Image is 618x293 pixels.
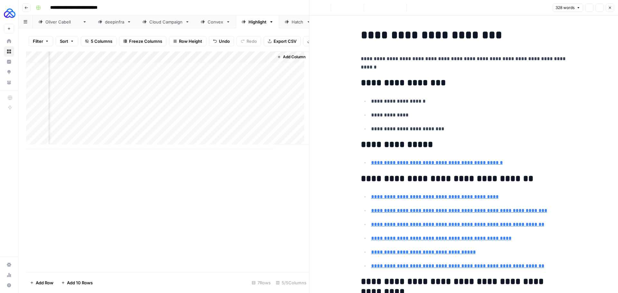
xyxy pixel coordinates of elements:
span: Row Height [179,38,202,44]
div: Convex [208,19,223,25]
button: 5 Columns [81,36,117,46]
span: 5 Columns [91,38,112,44]
button: Add Row [26,278,57,288]
a: Highlight [236,15,279,28]
a: Home [4,36,14,46]
button: Add 10 Rows [57,278,97,288]
span: Filter [33,38,43,44]
button: Filter [29,36,53,46]
a: Your Data [4,77,14,87]
span: Export CSV [274,38,296,44]
span: Add Row [36,279,53,286]
button: Redo [237,36,261,46]
span: Redo [247,38,257,44]
a: Usage [4,270,14,280]
a: Browse [4,46,14,57]
button: Freeze Columns [119,36,166,46]
a: deepinfra [92,15,137,28]
div: 7 Rows [249,278,273,288]
div: deepinfra [105,19,124,25]
span: Sort [60,38,68,44]
a: Cloud Campaign [137,15,195,28]
div: 5/5 Columns [273,278,309,288]
a: Opportunities [4,67,14,77]
button: Export CSV [264,36,301,46]
button: Sort [56,36,78,46]
div: Cloud Campaign [149,19,183,25]
div: Highlight [248,19,267,25]
div: [PERSON_NAME] [45,19,80,25]
span: Freeze Columns [129,38,162,44]
span: Add Column [283,54,305,60]
button: Undo [209,36,234,46]
button: Add Column [275,53,308,61]
a: Hatch [279,15,316,28]
span: 328 words [556,5,575,11]
button: Row Height [169,36,206,46]
button: Help + Support [4,280,14,290]
a: [PERSON_NAME] [33,15,92,28]
a: Insights [4,57,14,67]
button: Workspace: AUQ [4,5,14,21]
a: Convex [195,15,236,28]
button: 328 words [553,4,583,12]
div: Hatch [292,19,304,25]
span: Add 10 Rows [67,279,93,286]
span: Undo [219,38,230,44]
img: AUQ Logo [4,7,15,19]
a: Settings [4,260,14,270]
